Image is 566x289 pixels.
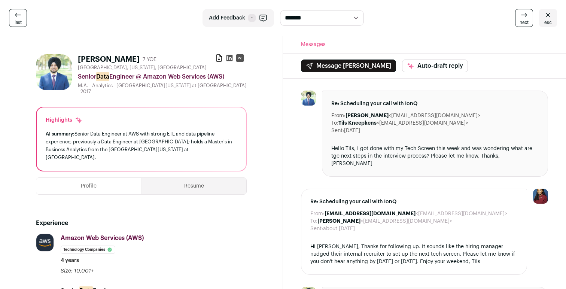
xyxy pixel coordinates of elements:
[36,54,72,90] img: 3739fe730f7b3e1beb00c4d5f5ce145b88444513d8bddeb2e6aa90995a3ba3e2.jpg
[61,268,94,274] span: Size: 10,001+
[61,257,79,264] span: 4 years
[36,178,141,194] button: Profile
[331,119,338,127] dt: To:
[78,83,247,95] div: M.A. - Analytics - [GEOGRAPHIC_DATA][US_STATE] at [GEOGRAPHIC_DATA] - 2017
[46,131,74,136] span: AI summary:
[310,243,518,265] div: Hi [PERSON_NAME], Thanks for following up. It sounds like the hiring manager nudged their interna...
[323,225,355,232] dd: about [DATE]
[533,189,548,204] img: 10010497-medium_jpg
[61,246,115,254] li: Technology Companies
[96,72,109,81] mark: Data
[310,210,325,217] dt: From:
[78,54,140,65] h1: [PERSON_NAME]
[203,9,274,27] button: Add Feedback F
[544,19,552,25] span: esc
[301,60,396,72] button: Message [PERSON_NAME]
[143,56,156,63] div: 7 YOE
[310,198,518,206] span: Re: Scheduling your call with IonQ
[338,119,468,127] dd: <[EMAIL_ADDRESS][DOMAIN_NAME]>
[78,72,247,81] div: Senior Engineer @ Amazon Web Services (AWS)
[317,217,452,225] dd: <[EMAIL_ADDRESS][DOMAIN_NAME]>
[46,130,237,162] div: Senior Data Engineer at AWS with strong ETL and data pipeline experience, previously a Data Engin...
[346,113,389,118] b: [PERSON_NAME]
[331,145,539,167] div: Hello Tils, I got done with my Tech Screen this week and was wondering what are tge next steps in...
[317,219,360,224] b: [PERSON_NAME]
[515,9,533,27] a: next
[36,219,247,228] h2: Experience
[346,112,480,119] dd: <[EMAIL_ADDRESS][DOMAIN_NAME]>
[9,9,27,27] a: last
[344,127,360,134] dd: [DATE]
[402,60,468,72] button: Auto-draft reply
[209,14,245,22] span: Add Feedback
[36,234,54,251] img: a11044fc5a73db7429cab08e8b8ffdb841ee144be2dff187cdde6ecf1061de85.jpg
[325,211,416,216] b: [EMAIL_ADDRESS][DOMAIN_NAME]
[61,235,144,241] span: Amazon Web Services (AWS)
[15,19,22,25] span: last
[301,36,326,53] button: Messages
[310,217,317,225] dt: To:
[331,112,346,119] dt: From:
[520,19,529,25] span: next
[301,91,316,106] img: 3739fe730f7b3e1beb00c4d5f5ce145b88444513d8bddeb2e6aa90995a3ba3e2.jpg
[46,116,83,124] div: Highlights
[338,121,377,126] b: Tils Kneepkens
[248,14,256,22] span: F
[310,225,323,232] dt: Sent:
[325,210,507,217] dd: <[EMAIL_ADDRESS][DOMAIN_NAME]>
[142,178,247,194] button: Resume
[539,9,557,27] a: esc
[331,127,344,134] dt: Sent:
[78,65,207,71] span: [GEOGRAPHIC_DATA], [US_STATE], [GEOGRAPHIC_DATA]
[331,100,539,107] span: Re: Scheduling your call with IonQ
